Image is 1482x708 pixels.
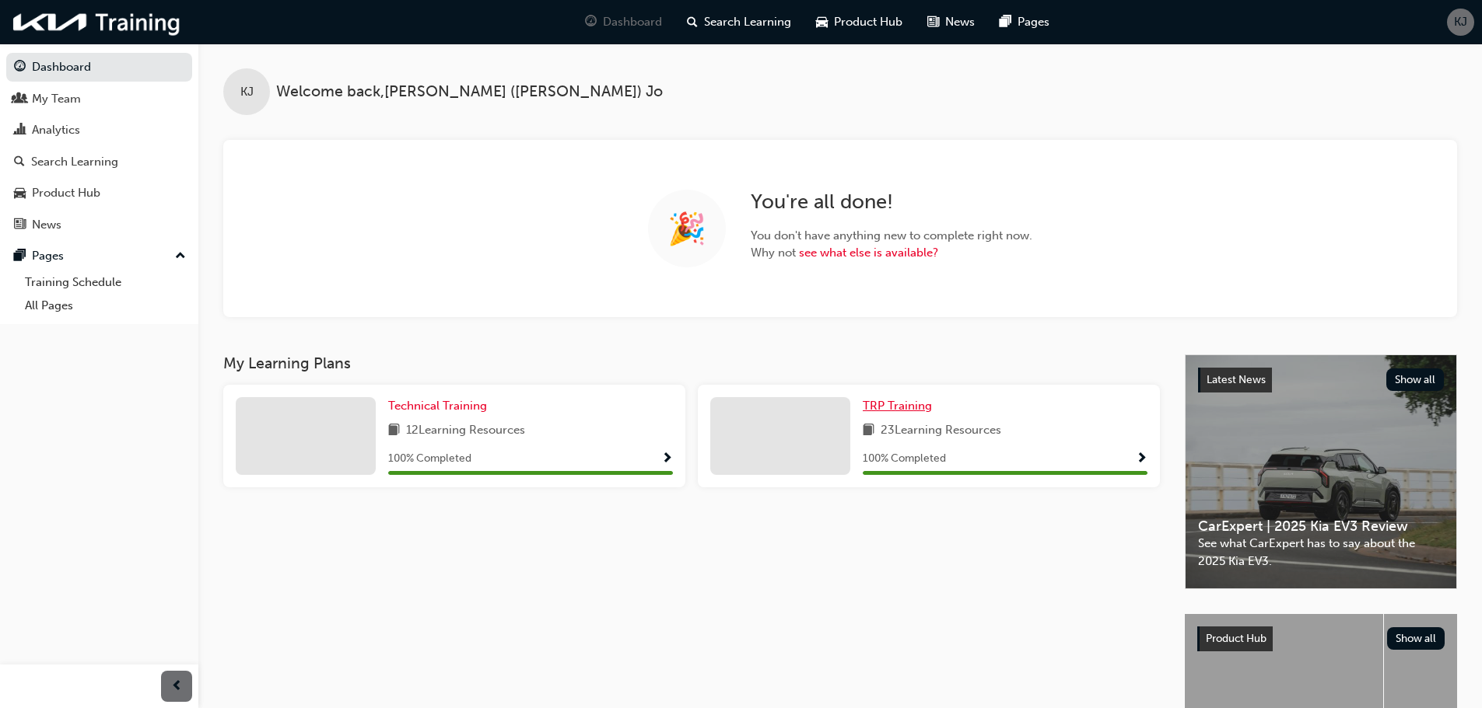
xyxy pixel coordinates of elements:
span: Welcome back , [PERSON_NAME] ([PERSON_NAME]) Jo [276,83,663,101]
div: Product Hub [32,184,100,202]
div: Pages [32,247,64,265]
a: News [6,211,192,239]
span: 100 % Completed [388,450,471,468]
span: 🎉 [667,220,706,238]
span: book-icon [863,421,874,441]
span: CarExpert | 2025 Kia EV3 Review [1198,518,1444,535]
a: car-iconProduct Hub [804,6,915,38]
a: search-iconSearch Learning [674,6,804,38]
span: 12 Learning Resources [406,421,525,441]
button: Show Progress [661,449,673,469]
button: Pages [6,242,192,270]
span: KJ [1454,13,1467,31]
span: pages-icon [1000,12,1011,32]
span: Product Hub [834,13,902,31]
button: KJ [1447,9,1474,36]
span: book-icon [388,421,400,441]
span: 100 % Completed [863,450,946,468]
div: My Team [32,90,81,108]
span: news-icon [927,12,939,32]
button: DashboardMy TeamAnalyticsSearch LearningProduct HubNews [6,50,192,242]
span: Technical Training [388,399,487,413]
button: Show Progress [1136,449,1147,469]
span: prev-icon [171,677,183,696]
span: search-icon [14,155,25,169]
span: search-icon [687,12,698,32]
span: news-icon [14,218,26,232]
span: people-icon [14,92,26,106]
a: pages-iconPages [987,6,1062,38]
span: See what CarExpert has to say about the 2025 Kia EV3. [1198,535,1444,570]
span: Dashboard [603,13,662,31]
img: kia-training [8,6,187,38]
a: guage-iconDashboard [573,6,674,38]
span: Why not [751,244,1032,262]
span: Show Progress [661,452,673,466]
span: guage-icon [14,61,26,75]
a: Training Schedule [19,270,192,295]
a: Latest NewsShow allCarExpert | 2025 Kia EV3 ReviewSee what CarExpert has to say about the 2025 Ki... [1185,354,1457,589]
a: Technical Training [388,397,493,415]
a: Dashboard [6,53,192,82]
h2: You're all done! [751,190,1032,214]
span: KJ [240,83,254,101]
span: car-icon [816,12,828,32]
span: Pages [1018,13,1049,31]
div: News [32,216,61,234]
span: Latest News [1207,373,1266,386]
span: 23 Learning Resources [881,421,1001,441]
span: car-icon [14,187,26,201]
span: Search Learning [704,13,791,31]
div: Analytics [32,121,80,139]
a: Product HubShow all [1197,626,1445,651]
a: TRP Training [863,397,938,415]
span: Show Progress [1136,452,1147,466]
button: Show all [1387,627,1445,650]
span: TRP Training [863,399,932,413]
a: news-iconNews [915,6,987,38]
a: My Team [6,85,192,113]
a: see what else is available? [799,246,938,260]
span: News [945,13,975,31]
h3: My Learning Plans [223,354,1160,372]
button: Show all [1386,368,1445,391]
span: chart-icon [14,124,26,138]
span: You don't have anything new to complete right now. [751,227,1032,245]
a: Latest NewsShow all [1198,368,1444,392]
div: Search Learning [31,153,118,171]
span: guage-icon [585,12,597,32]
a: Analytics [6,116,192,145]
a: Search Learning [6,148,192,176]
span: up-icon [175,246,186,267]
a: Product Hub [6,179,192,208]
a: All Pages [19,294,192,318]
span: pages-icon [14,249,26,263]
span: Product Hub [1206,632,1267,645]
